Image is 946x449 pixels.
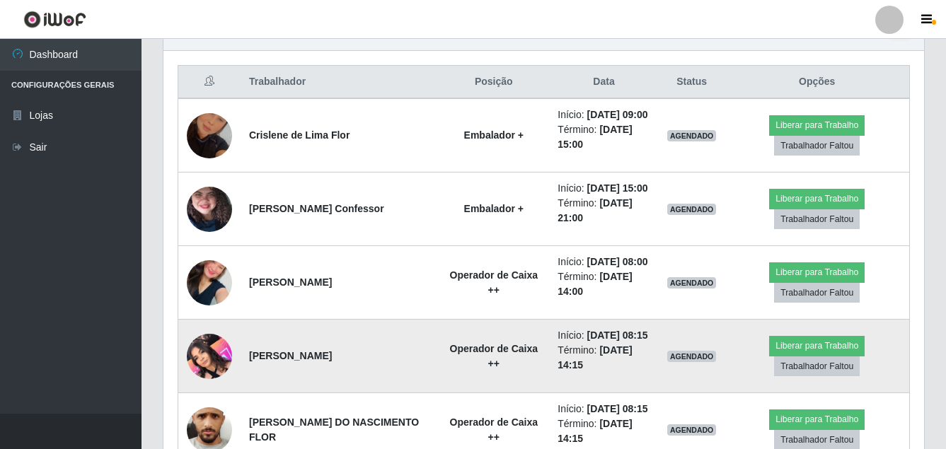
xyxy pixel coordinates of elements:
[558,402,650,416] li: Início:
[587,330,648,341] time: [DATE] 08:15
[769,336,865,356] button: Liberar para Trabalho
[558,269,650,299] li: Término:
[549,66,659,99] th: Data
[587,109,648,120] time: [DATE] 09:00
[659,66,725,99] th: Status
[587,182,648,194] time: [DATE] 15:00
[450,416,538,443] strong: Operador de Caixa ++
[187,326,232,386] img: 1746818930203.jpeg
[667,204,717,215] span: AGENDADO
[249,276,332,288] strong: [PERSON_NAME]
[438,66,549,99] th: Posição
[667,130,717,141] span: AGENDADO
[667,277,717,288] span: AGENDADO
[774,356,860,376] button: Trabalhador Faltou
[187,95,232,176] img: 1710860479647.jpeg
[769,262,865,282] button: Liberar para Trabalho
[558,255,650,269] li: Início:
[464,129,524,141] strong: Embalador +
[558,416,650,446] li: Término:
[187,243,232,323] img: 1693675362936.jpeg
[187,159,232,260] img: 1748891631133.jpeg
[450,343,538,369] strong: Operador de Caixa ++
[558,196,650,226] li: Término:
[558,181,650,196] li: Início:
[249,129,350,141] strong: Crislene de Lima Flor
[769,409,865,429] button: Liberar para Trabalho
[774,209,860,229] button: Trabalhador Faltou
[23,11,86,28] img: CoreUI Logo
[769,115,865,135] button: Liberar para Trabalho
[587,403,648,414] time: [DATE] 08:15
[450,269,538,296] strong: Operador de Caixa ++
[769,189,865,209] button: Liberar para Trabalho
[558,122,650,152] li: Término:
[464,203,524,214] strong: Embalador +
[249,203,384,214] strong: [PERSON_NAME] Confessor
[725,66,909,99] th: Opções
[558,343,650,373] li: Término:
[667,351,717,362] span: AGENDADO
[667,424,717,436] span: AGENDADO
[587,256,648,267] time: [DATE] 08:00
[558,328,650,343] li: Início:
[249,416,419,443] strong: [PERSON_NAME] DO NASCIMENTO FLOR
[241,66,438,99] th: Trabalhador
[774,136,860,156] button: Trabalhador Faltou
[774,283,860,303] button: Trabalhador Faltou
[249,350,332,361] strong: [PERSON_NAME]
[558,107,650,122] li: Início:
